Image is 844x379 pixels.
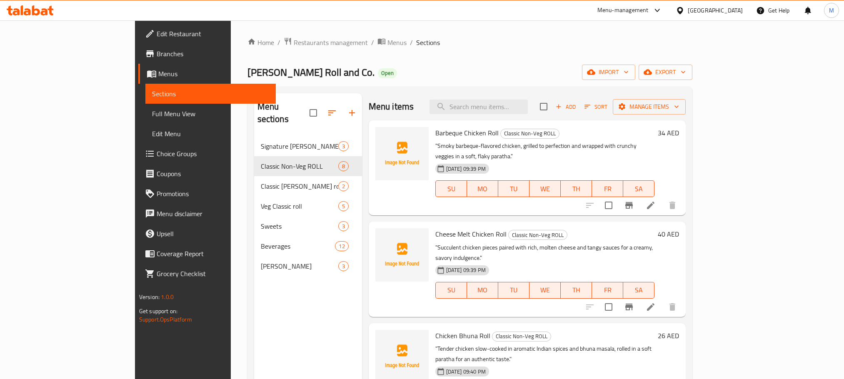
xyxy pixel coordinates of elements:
[294,37,368,47] span: Restaurants management
[589,67,629,77] span: import
[646,302,656,312] a: Edit menu item
[443,368,489,376] span: [DATE] 09:40 PM
[261,161,338,171] span: Classic Non-Veg ROLL
[378,70,397,77] span: Open
[498,180,529,197] button: TU
[254,156,362,176] div: Classic Non-Veg ROLL8
[435,344,654,364] p: "Tender chicken slow-cooked in aromatic Indian spices and bhuna masala, rolled in a soft paratha ...
[277,37,280,47] li: /
[645,67,686,77] span: export
[561,180,592,197] button: TH
[139,292,160,302] span: Version:
[338,181,349,191] div: items
[470,183,495,195] span: MO
[138,44,276,64] a: Branches
[338,261,349,271] div: items
[639,65,692,80] button: export
[161,292,174,302] span: 1.0.0
[261,261,338,271] span: [PERSON_NAME]
[387,37,407,47] span: Menus
[254,176,362,196] div: Classic [PERSON_NAME] roll2
[261,261,338,271] div: Virgin Mojito
[335,241,348,251] div: items
[535,98,552,115] span: Select section
[688,6,743,15] div: [GEOGRAPHIC_DATA]
[435,141,654,162] p: "Smoky barbeque-flavored chicken, grilled to perfection and wrapped with crunchy veggies in a sof...
[139,306,177,317] span: Get support on:
[254,256,362,276] div: [PERSON_NAME]3
[435,242,654,263] p: "Succulent chicken pieces paired with rich, molten cheese and tangy sauces for a creamy, savory i...
[138,224,276,244] a: Upsell
[435,329,490,342] span: Chicken Bhuna Roll
[627,284,651,296] span: SA
[254,236,362,256] div: Beverages12
[138,64,276,84] a: Menus
[157,209,269,219] span: Menu disclaimer
[662,195,682,215] button: delete
[339,162,348,170] span: 8
[529,180,561,197] button: WE
[145,104,276,124] a: Full Menu View
[467,282,498,299] button: MO
[377,37,407,48] a: Menus
[410,37,413,47] li: /
[139,314,192,325] a: Support.OpsPlatform
[157,49,269,59] span: Branches
[619,102,679,112] span: Manage items
[595,284,620,296] span: FR
[501,129,559,138] span: Classic Non-Veg ROLL
[623,282,654,299] button: SA
[369,100,414,113] h2: Menu items
[138,264,276,284] a: Grocery Checklist
[138,164,276,184] a: Coupons
[157,29,269,39] span: Edit Restaurant
[435,228,507,240] span: Cheese Melt Chicken Roll
[247,37,693,48] nav: breadcrumb
[623,180,654,197] button: SA
[829,6,834,15] span: M
[552,100,579,113] span: Add item
[338,161,349,171] div: items
[138,144,276,164] a: Choice Groups
[492,332,551,342] div: Classic Non-Veg ROLL
[261,141,338,151] div: Signature Kathi Rolls
[378,68,397,78] div: Open
[658,330,679,342] h6: 26 AED
[500,129,559,139] div: Classic Non-Veg ROLL
[254,216,362,236] div: Sweets3
[254,196,362,216] div: Veg Classic roll5
[305,104,322,122] span: Select all sections
[335,242,348,250] span: 12
[375,228,429,282] img: Cheese Melt Chicken Roll
[261,241,335,251] span: Beverages
[554,102,577,112] span: Add
[338,221,349,231] div: items
[439,183,464,195] span: SU
[467,180,498,197] button: MO
[600,197,617,214] span: Select to update
[152,89,269,99] span: Sections
[342,103,362,123] button: Add section
[322,103,342,123] span: Sort sections
[261,201,338,211] span: Veg Classic roll
[658,228,679,240] h6: 40 AED
[261,181,338,191] span: Classic [PERSON_NAME] roll
[646,200,656,210] a: Edit menu item
[435,282,467,299] button: SU
[502,183,526,195] span: TU
[257,100,310,125] h2: Menu sections
[592,180,623,197] button: FR
[157,189,269,199] span: Promotions
[619,297,639,317] button: Branch-specific-item
[338,201,349,211] div: items
[582,100,609,113] button: Sort
[492,332,551,341] span: Classic Non-Veg ROLL
[339,262,348,270] span: 3
[371,37,374,47] li: /
[375,127,429,180] img: Barbeque Chicken Roll
[498,282,529,299] button: TU
[439,284,464,296] span: SU
[157,149,269,159] span: Choice Groups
